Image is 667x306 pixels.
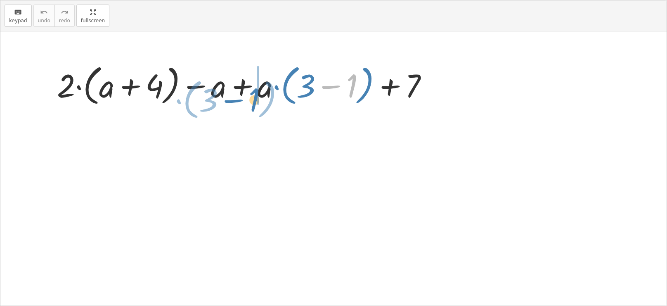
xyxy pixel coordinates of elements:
i: redo [61,7,69,17]
span: redo [59,18,70,24]
span: fullscreen [81,18,105,24]
i: keyboard [14,7,22,17]
button: undoundo [33,5,55,27]
button: keyboardkeypad [5,5,32,27]
span: undo [38,18,50,24]
i: undo [40,7,48,17]
span: keypad [9,18,27,24]
button: fullscreen [76,5,109,27]
button: redoredo [54,5,75,27]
